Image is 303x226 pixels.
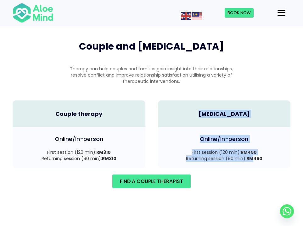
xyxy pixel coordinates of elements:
a: Find A Couple Therapist [112,175,191,188]
p: Therapy can help couples and families gain insight into their relationships, resolve conflict and... [62,66,241,85]
strong: RM450 [246,155,262,162]
strong: RM310 [96,149,111,155]
h4: [MEDICAL_DATA] [164,110,284,118]
h4: Online/In-person [164,135,284,143]
img: ms [192,12,202,20]
button: Menu [275,8,288,18]
span: Book Now [227,10,251,16]
strong: RM310 [102,155,116,162]
span: Find A Couple Therapist [120,178,183,185]
h4: Couple therapy [19,110,139,118]
h4: Online/In-person [19,135,139,143]
a: English [181,13,192,19]
p: First session (120 min): Returning session (90 min): [19,149,139,162]
img: Aloe mind Logo [13,3,53,23]
a: Whatsapp [280,204,294,218]
strong: RM450 [241,149,257,155]
p: First session (120 min): Returning session (90 min): [164,149,284,162]
span: Couple and [MEDICAL_DATA] [79,40,224,53]
img: en [181,12,191,20]
a: Book Now [225,8,254,18]
a: Malay [192,13,202,19]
